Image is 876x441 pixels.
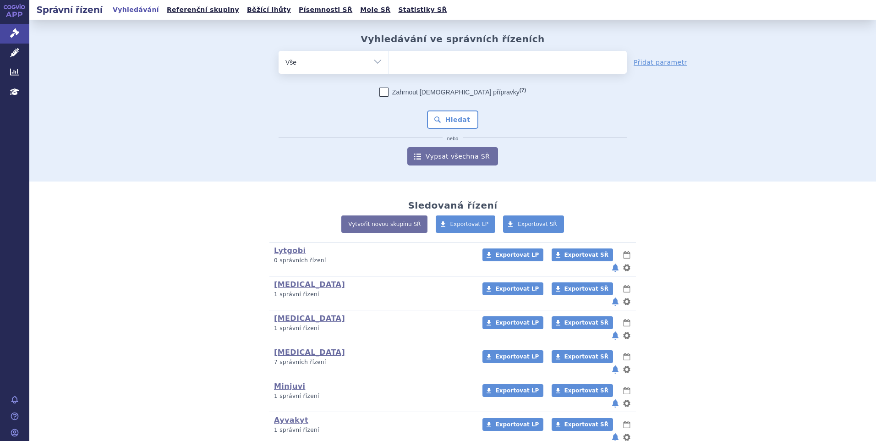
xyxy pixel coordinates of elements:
[274,426,471,434] p: 1 správní řízení
[443,136,463,142] i: nebo
[622,419,631,430] button: lhůty
[379,88,526,97] label: Zahrnout [DEMOGRAPHIC_DATA] přípravky
[274,314,345,323] a: [MEDICAL_DATA]
[622,398,631,409] button: nastavení
[274,392,471,400] p: 1 správní řízení
[622,364,631,375] button: nastavení
[495,252,539,258] span: Exportovat LP
[564,252,608,258] span: Exportovat SŘ
[622,249,631,260] button: lhůty
[495,320,539,326] span: Exportovat LP
[503,215,564,233] a: Exportovat SŘ
[436,215,496,233] a: Exportovat LP
[450,221,489,227] span: Exportovat LP
[564,286,608,292] span: Exportovat SŘ
[482,282,543,295] a: Exportovat LP
[611,330,620,341] button: notifikace
[552,316,613,329] a: Exportovat SŘ
[634,58,687,67] a: Přidat parametr
[29,3,110,16] h2: Správní řízení
[395,4,449,16] a: Statistiky SŘ
[110,4,162,16] a: Vyhledávání
[407,147,498,165] a: Vypsat všechna SŘ
[274,358,471,366] p: 7 správních řízení
[274,291,471,298] p: 1 správní řízení
[408,200,497,211] h2: Sledovaná řízení
[164,4,242,16] a: Referenční skupiny
[552,282,613,295] a: Exportovat SŘ
[622,283,631,294] button: lhůty
[552,350,613,363] a: Exportovat SŘ
[482,384,543,397] a: Exportovat LP
[611,296,620,307] button: notifikace
[274,246,306,255] a: Lytgobi
[274,325,471,332] p: 1 správní řízení
[274,280,345,289] a: [MEDICAL_DATA]
[495,286,539,292] span: Exportovat LP
[274,382,305,391] a: Minjuvi
[622,296,631,307] button: nastavení
[482,316,543,329] a: Exportovat LP
[564,320,608,326] span: Exportovat SŘ
[611,398,620,409] button: notifikace
[296,4,355,16] a: Písemnosti SŘ
[564,421,608,428] span: Exportovat SŘ
[341,215,427,233] a: Vytvořit novou skupinu SŘ
[361,33,545,44] h2: Vyhledávání ve správních řízeních
[611,364,620,375] button: notifikace
[495,387,539,394] span: Exportovat LP
[564,353,608,360] span: Exportovat SŘ
[357,4,393,16] a: Moje SŘ
[244,4,294,16] a: Běžící lhůty
[482,350,543,363] a: Exportovat LP
[622,317,631,328] button: lhůty
[611,262,620,273] button: notifikace
[274,348,345,357] a: [MEDICAL_DATA]
[622,385,631,396] button: lhůty
[495,353,539,360] span: Exportovat LP
[622,351,631,362] button: lhůty
[552,418,613,431] a: Exportovat SŘ
[495,421,539,428] span: Exportovat LP
[274,416,308,424] a: Ayvakyt
[622,262,631,273] button: nastavení
[520,87,526,93] abbr: (?)
[482,248,543,261] a: Exportovat LP
[427,110,479,129] button: Hledat
[622,330,631,341] button: nastavení
[552,248,613,261] a: Exportovat SŘ
[518,221,557,227] span: Exportovat SŘ
[274,257,471,265] p: 0 správních řízení
[564,387,608,394] span: Exportovat SŘ
[552,384,613,397] a: Exportovat SŘ
[482,418,543,431] a: Exportovat LP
